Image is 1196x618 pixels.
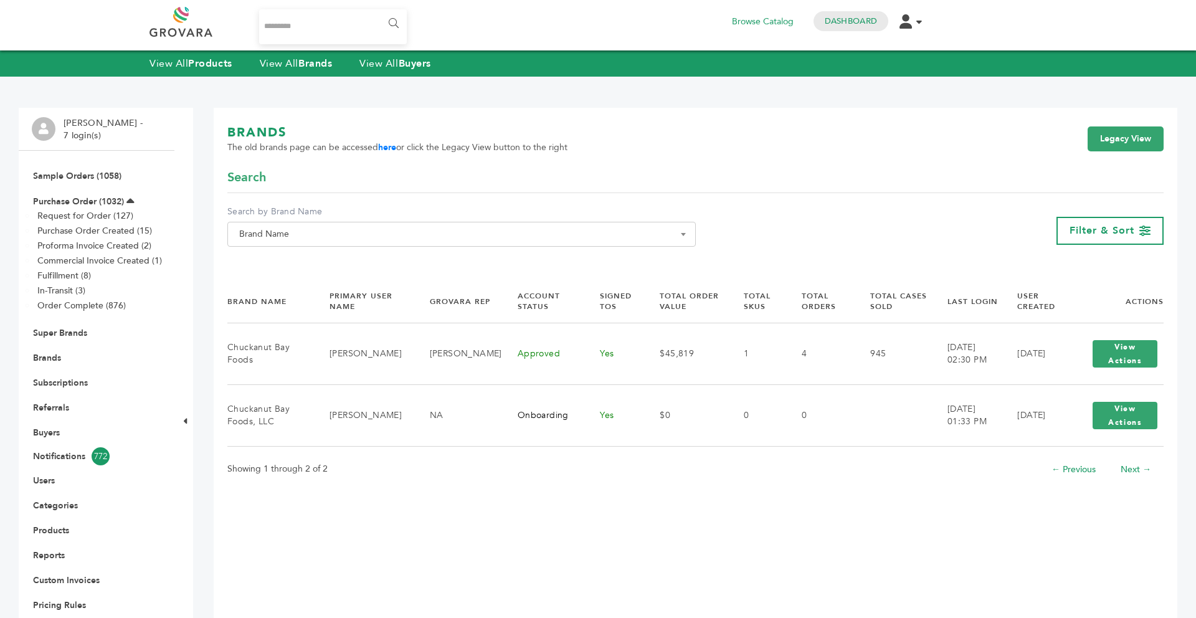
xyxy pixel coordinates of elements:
[414,323,502,385] td: [PERSON_NAME]
[37,285,85,297] a: In-Transit (3)
[260,57,333,70] a: View AllBrands
[1002,323,1071,385] td: [DATE]
[227,169,266,186] span: Search
[825,16,877,27] a: Dashboard
[855,280,932,323] th: Total Cases Sold
[584,385,644,447] td: Yes
[149,57,232,70] a: View AllProducts
[33,525,69,536] a: Products
[1121,463,1151,475] a: Next →
[33,549,65,561] a: Reports
[502,385,585,447] td: Onboarding
[1002,280,1071,323] th: User Created
[1071,280,1164,323] th: Actions
[32,117,55,141] img: profile.png
[37,225,152,237] a: Purchase Order Created (15)
[33,574,100,586] a: Custom Invoices
[932,385,1002,447] td: [DATE] 01:33 PM
[33,196,124,207] a: Purchase Order (1032)
[932,280,1002,323] th: Last Login
[1093,402,1157,429] button: View Actions
[64,117,146,141] li: [PERSON_NAME] - 7 login(s)
[855,323,932,385] td: 945
[33,327,87,339] a: Super Brands
[227,222,696,247] span: Brand Name
[1002,385,1071,447] td: [DATE]
[227,280,314,323] th: Brand Name
[399,57,431,70] strong: Buyers
[1088,126,1164,151] a: Legacy View
[732,15,794,29] a: Browse Catalog
[33,447,160,465] a: Notifications772
[33,599,86,611] a: Pricing Rules
[414,385,502,447] td: NA
[33,170,121,182] a: Sample Orders (1058)
[37,300,126,311] a: Order Complete (876)
[314,385,414,447] td: [PERSON_NAME]
[584,280,644,323] th: Signed TOS
[227,323,314,385] td: Chuckanut Bay Foods
[786,323,855,385] td: 4
[33,377,88,389] a: Subscriptions
[1093,340,1157,368] button: View Actions
[1070,224,1134,237] span: Filter & Sort
[259,9,407,44] input: Search...
[378,141,396,153] a: here
[37,270,91,282] a: Fulfillment (8)
[1051,463,1096,475] a: ← Previous
[234,226,689,243] span: Brand Name
[786,280,855,323] th: Total Orders
[33,427,60,439] a: Buyers
[92,447,110,465] span: 772
[932,323,1002,385] td: [DATE] 02:30 PM
[728,323,786,385] td: 1
[227,124,567,141] h1: BRANDS
[584,323,644,385] td: Yes
[314,280,414,323] th: Primary User Name
[227,385,314,447] td: Chuckanut Bay Foods, LLC
[227,206,696,218] label: Search by Brand Name
[644,385,728,447] td: $0
[502,280,585,323] th: Account Status
[314,323,414,385] td: [PERSON_NAME]
[359,57,431,70] a: View AllBuyers
[227,462,328,477] p: Showing 1 through 2 of 2
[298,57,332,70] strong: Brands
[414,280,502,323] th: Grovara Rep
[644,323,728,385] td: $45,819
[188,57,232,70] strong: Products
[33,402,69,414] a: Referrals
[227,141,567,154] span: The old brands page can be accessed or click the Legacy View button to the right
[37,210,133,222] a: Request for Order (127)
[728,280,786,323] th: Total SKUs
[644,280,728,323] th: Total Order Value
[37,255,162,267] a: Commercial Invoice Created (1)
[33,352,61,364] a: Brands
[786,385,855,447] td: 0
[33,475,55,487] a: Users
[33,500,78,511] a: Categories
[37,240,151,252] a: Proforma Invoice Created (2)
[728,385,786,447] td: 0
[502,323,585,385] td: Approved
